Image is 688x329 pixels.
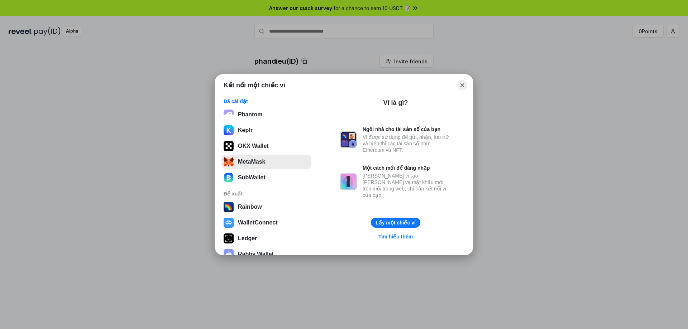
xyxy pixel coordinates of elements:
[238,143,269,149] div: OKX Wallet
[224,202,234,212] img: svg+xml,%3Csvg%20width%3D%22120%22%20height%3D%22120%22%20viewBox%3D%220%200%20120%20120%22%20fil...
[238,235,257,242] div: Ledger
[224,141,234,151] img: 5VZ71FV6L7PA3gg3tXrdQ+DgLhC+75Wq3no69P3MC0NFQpx2lL04Ql9gHK1bRDjsSBIvScBnDTk1WrlGIZBorIDEYJj+rhdgn...
[238,251,274,257] div: Rabby Wallet
[238,159,265,165] div: MetaMask
[238,127,253,134] div: Keplr
[363,165,451,171] div: Một cách mới để đăng nhập
[221,170,311,185] button: SubWallet
[221,231,311,246] button: Ledger
[224,218,234,228] img: svg+xml,%3Csvg%20width%3D%2228%22%20height%3D%2228%22%20viewBox%3D%220%200%2028%2028%22%20fill%3D...
[340,131,357,148] img: svg+xml,%3Csvg%20xmlns%3D%22http%3A%2F%2Fwww.w3.org%2F2000%2Fsvg%22%20fill%3D%22none%22%20viewBox...
[374,232,417,241] a: Tìm hiểu thêm
[383,98,408,107] div: Ví là gì?
[224,249,234,259] img: svg+xml,%3Csvg%20xmlns%3D%22http%3A%2F%2Fwww.w3.org%2F2000%2Fsvg%22%20fill%3D%22none%22%20viewBox...
[378,233,413,240] div: Tìm hiểu thêm
[238,111,262,118] div: Phantom
[221,123,311,137] button: Keplr
[224,98,309,105] div: Đã cài đặt
[363,134,451,153] div: Ví được sử dụng để gửi, nhận, lưu trữ và hiển thị các tài sản số như Ethereum và NFT.
[221,216,311,230] button: WalletConnect
[221,200,311,214] button: Rainbow
[221,247,311,261] button: Rabby Wallet
[224,233,234,243] img: svg+xml,%3Csvg%20xmlns%3D%22http%3A%2F%2Fwww.w3.org%2F2000%2Fsvg%22%20width%3D%2228%22%20height%3...
[238,219,278,226] div: WalletConnect
[224,125,234,135] img: ByMCUfJCc2WaAAAAAElFTkSuQmCC
[221,139,311,153] button: OKX Wallet
[363,173,451,198] div: [PERSON_NAME] vì tạo [PERSON_NAME] và mật khẩu mới trên mỗi trang web, chỉ cần kết nối ví của bạn.
[363,126,451,132] div: Ngôi nhà cho tài sản số của bạn
[457,80,467,90] button: Close
[221,155,311,169] button: MetaMask
[224,81,285,89] h1: Kết nối một chiếc ví
[224,190,309,197] div: Đề xuất
[224,110,234,120] img: epq2vO3P5aLWl15yRS7Q49p1fHTx2Sgh99jU3kfXv7cnPATIVQHAx5oQs66JWv3SWEjHOsb3kKgmE5WNBxBId7C8gm8wEgOvz...
[238,174,266,181] div: SubWallet
[371,218,420,228] button: Lấy một chiếc ví
[224,157,234,167] img: svg+xml;base64,PHN2ZyB3aWR0aD0iMzUiIGhlaWdodD0iMzQiIHZpZXdCb3g9IjAgMCAzNSAzNCIgZmlsbD0ibm9uZSIgeG...
[340,173,357,190] img: svg+xml,%3Csvg%20xmlns%3D%22http%3A%2F%2Fwww.w3.org%2F2000%2Fsvg%22%20fill%3D%22none%22%20viewBox...
[376,219,416,226] div: Lấy một chiếc ví
[224,173,234,183] img: svg+xml;base64,PHN2ZyB3aWR0aD0iMTYwIiBoZWlnaHQ9IjE2MCIgZmlsbD0ibm9uZSIgeG1sbnM9Imh0dHA6Ly93d3cudz...
[238,204,262,210] div: Rainbow
[221,107,311,122] button: Phantom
